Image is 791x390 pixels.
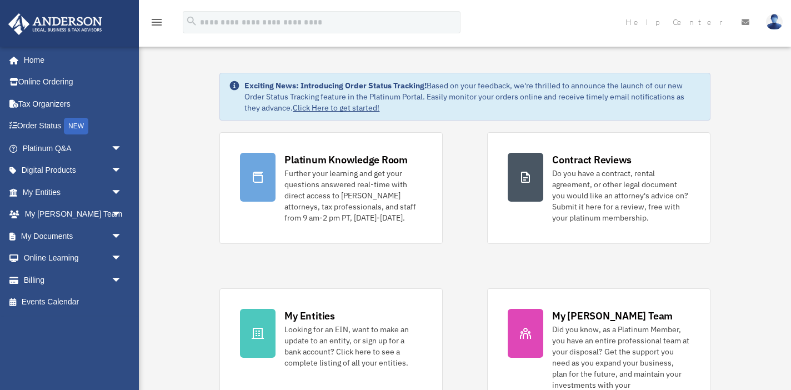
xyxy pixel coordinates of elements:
[186,15,198,27] i: search
[8,203,139,226] a: My [PERSON_NAME] Teamarrow_drop_down
[111,159,133,182] span: arrow_drop_down
[8,93,139,115] a: Tax Organizers
[150,19,163,29] a: menu
[552,309,673,323] div: My [PERSON_NAME] Team
[111,203,133,226] span: arrow_drop_down
[111,137,133,160] span: arrow_drop_down
[293,103,379,113] a: Click Here to get started!
[219,132,443,244] a: Platinum Knowledge Room Further your learning and get your questions answered real-time with dire...
[8,181,139,203] a: My Entitiesarrow_drop_down
[8,71,139,93] a: Online Ordering
[244,80,700,113] div: Based on your feedback, we're thrilled to announce the launch of our new Order Status Tracking fe...
[150,16,163,29] i: menu
[766,14,783,30] img: User Pic
[111,181,133,204] span: arrow_drop_down
[64,118,88,134] div: NEW
[8,49,133,71] a: Home
[284,324,422,368] div: Looking for an EIN, want to make an update to an entity, or sign up for a bank account? Click her...
[111,269,133,292] span: arrow_drop_down
[244,81,427,91] strong: Exciting News: Introducing Order Status Tracking!
[8,291,139,313] a: Events Calendar
[8,115,139,138] a: Order StatusNEW
[8,159,139,182] a: Digital Productsarrow_drop_down
[284,153,408,167] div: Platinum Knowledge Room
[8,247,139,269] a: Online Learningarrow_drop_down
[552,153,632,167] div: Contract Reviews
[111,247,133,270] span: arrow_drop_down
[111,225,133,248] span: arrow_drop_down
[8,269,139,291] a: Billingarrow_drop_down
[552,168,690,223] div: Do you have a contract, rental agreement, or other legal document you would like an attorney's ad...
[487,132,710,244] a: Contract Reviews Do you have a contract, rental agreement, or other legal document you would like...
[8,137,139,159] a: Platinum Q&Aarrow_drop_down
[284,168,422,223] div: Further your learning and get your questions answered real-time with direct access to [PERSON_NAM...
[284,309,334,323] div: My Entities
[8,225,139,247] a: My Documentsarrow_drop_down
[5,13,106,35] img: Anderson Advisors Platinum Portal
